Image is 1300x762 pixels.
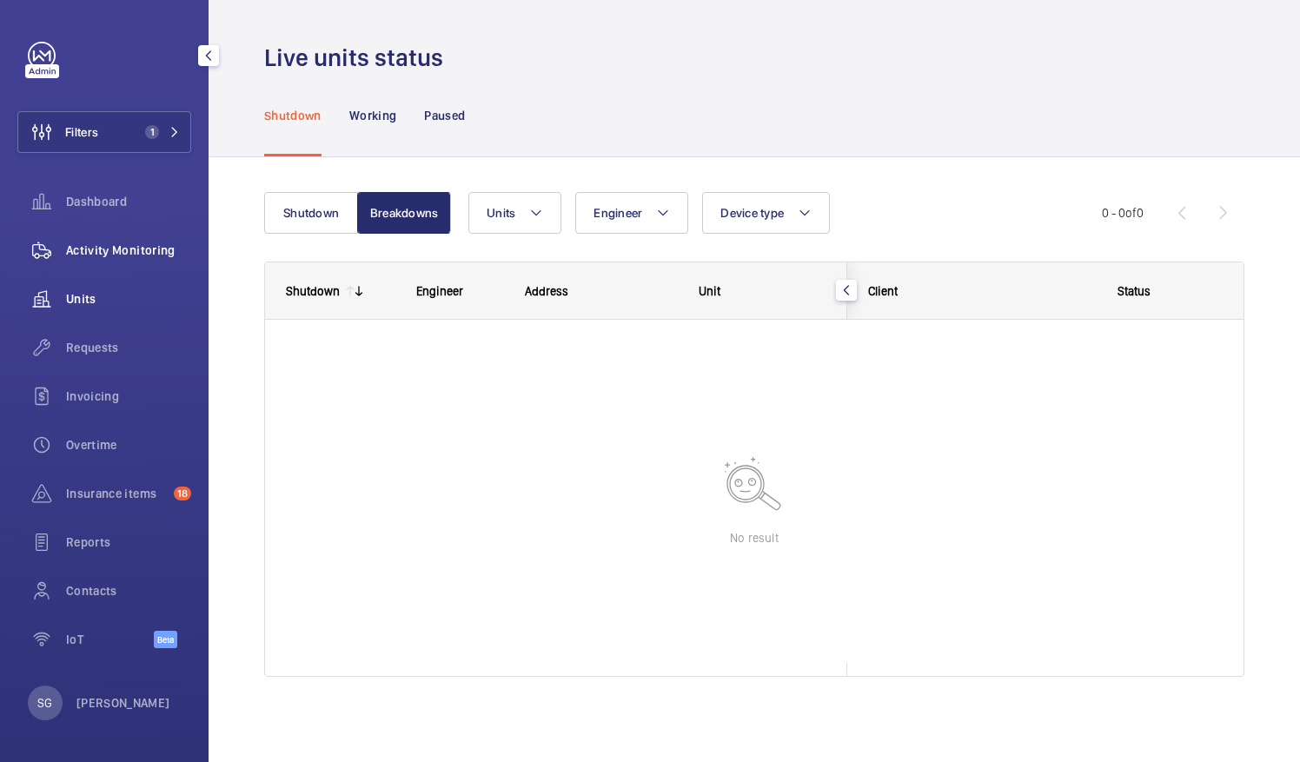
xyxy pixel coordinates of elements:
[1102,207,1144,219] span: 0 - 0 0
[525,284,568,298] span: Address
[76,694,170,712] p: [PERSON_NAME]
[1125,206,1137,220] span: of
[264,107,322,124] p: Shutdown
[487,206,515,220] span: Units
[702,192,830,234] button: Device type
[575,192,688,234] button: Engineer
[720,206,784,220] span: Device type
[468,192,561,234] button: Units
[66,193,191,210] span: Dashboard
[357,192,451,234] button: Breakdowns
[66,533,191,551] span: Reports
[145,125,159,139] span: 1
[264,42,454,74] h1: Live units status
[66,339,191,356] span: Requests
[66,485,167,502] span: Insurance items
[66,436,191,454] span: Overtime
[154,631,177,648] span: Beta
[349,107,396,124] p: Working
[17,111,191,153] button: Filters1
[65,123,98,141] span: Filters
[66,290,191,308] span: Units
[699,284,826,298] div: Unit
[424,107,465,124] p: Paused
[66,582,191,600] span: Contacts
[66,631,154,648] span: IoT
[286,284,340,298] div: Shutdown
[594,206,642,220] span: Engineer
[66,388,191,405] span: Invoicing
[37,694,52,712] p: SG
[416,284,463,298] span: Engineer
[264,192,358,234] button: Shutdown
[66,242,191,259] span: Activity Monitoring
[174,487,191,500] span: 18
[868,284,898,298] span: Client
[1118,284,1151,298] span: Status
